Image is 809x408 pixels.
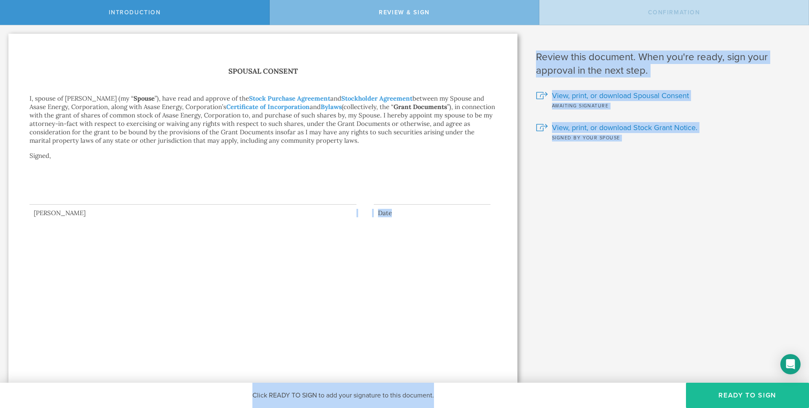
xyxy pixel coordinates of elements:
span: Review & Sign [379,9,430,16]
p: Signed, [29,152,496,177]
span: Click READY TO SIGN to add your signature to this document. [252,391,434,400]
span: View, print, or download Spousal Consent [552,90,689,101]
strong: Grant Documents [394,103,447,111]
h1: Spousal Consent [29,65,496,77]
a: Bylaws [321,103,342,111]
div: Awaiting signature [536,101,796,109]
a: Stock Purchase Agreement [249,94,330,102]
div: [PERSON_NAME] [29,209,356,217]
a: Stockholder Agreement [341,94,413,102]
strong: Spouse [134,94,155,102]
div: Date [374,209,490,217]
p: I, spouse of [PERSON_NAME] (my “ ”), have read and approve of the and between my Spouse and Asase... [29,94,496,145]
span: Confirmation [648,9,700,16]
a: Certificate of Incorporation [226,103,310,111]
span: Introduction [109,9,161,16]
h1: Review this document. When you're ready, sign your approval in the next step. [536,51,796,77]
span: View, print, or download Stock Grant Notice. [552,122,697,133]
div: Open Intercom Messenger [780,354,801,374]
div: Signed by your spouse [536,133,796,141]
button: Ready to Sign [686,383,809,408]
